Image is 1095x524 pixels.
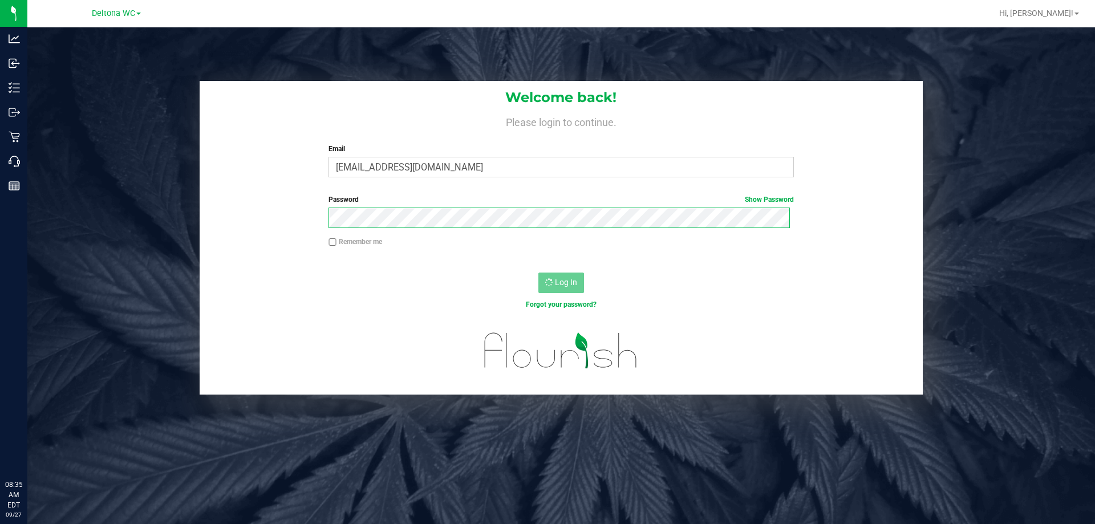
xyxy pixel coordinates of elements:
[9,33,20,44] inline-svg: Analytics
[9,107,20,118] inline-svg: Outbound
[200,90,923,105] h1: Welcome back!
[538,273,584,293] button: Log In
[471,322,651,380] img: flourish_logo.svg
[9,58,20,69] inline-svg: Inbound
[5,510,22,519] p: 09/27
[5,480,22,510] p: 08:35 AM EDT
[92,9,135,18] span: Deltona WC
[999,9,1073,18] span: Hi, [PERSON_NAME]!
[200,114,923,128] h4: Please login to continue.
[9,131,20,143] inline-svg: Retail
[745,196,794,204] a: Show Password
[9,156,20,167] inline-svg: Call Center
[555,278,577,287] span: Log In
[328,144,793,154] label: Email
[526,300,597,308] a: Forgot your password?
[328,238,336,246] input: Remember me
[328,196,359,204] span: Password
[9,180,20,192] inline-svg: Reports
[9,82,20,94] inline-svg: Inventory
[328,237,382,247] label: Remember me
